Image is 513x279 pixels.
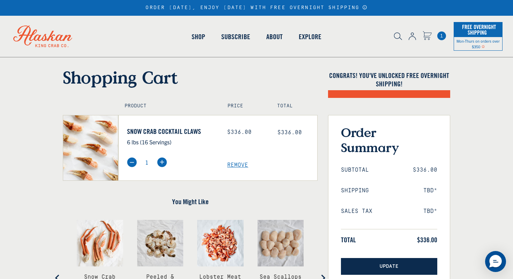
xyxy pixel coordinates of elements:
span: Shipping [341,187,369,194]
a: Explore [291,17,329,57]
span: Total [341,236,356,244]
img: plus [157,157,167,167]
a: Cart [423,31,432,41]
a: Remove [227,162,317,169]
h4: Price [228,103,262,109]
span: Free Overnight Shipping [460,22,496,38]
span: Update [380,264,399,270]
h4: Product [125,103,213,109]
a: About [258,17,291,57]
h4: Congrats! You've unlocked FREE OVERNIGHT SHIPPING! [328,71,450,88]
img: account [409,33,416,40]
h1: Shopping Cart [63,67,318,87]
a: Subscribe [213,17,258,57]
span: Sales Tax [341,208,372,215]
a: Cart [437,31,446,40]
span: $336.00 [277,129,302,136]
a: Announcement Bar Modal [362,5,367,10]
div: Messenger Dummy Widget [485,251,506,272]
h3: Order Summary [341,125,437,155]
div: $336.00 [227,129,267,136]
div: ORDER [DATE], ENJOY [DATE] WITH FREE OVERNIGHT SHIPPING [146,5,367,11]
span: Shipping Notice Icon [482,44,485,49]
img: Pre-cooked, prepared lobster meat on butcher paper [197,220,244,266]
img: search [394,33,402,40]
img: Snow Crab Clusters [77,220,123,266]
a: Shop [184,17,213,57]
span: $336.00 [413,167,437,173]
img: minus [127,157,137,167]
span: Subtotal [341,167,369,173]
span: $336.00 [417,236,437,244]
img: Sea Scallops [258,220,304,266]
h4: You Might Like [63,198,318,206]
span: 1 [437,31,446,40]
img: Snow Crab Cocktail Claws - 6 lbs (16 Servings) [63,115,118,180]
button: Update [341,258,437,275]
a: Snow Crab Cocktail Claws [127,127,217,136]
span: Mon-Thurs on orders over $350 [456,38,500,49]
img: raw tiger shrimp on butcher paper [137,220,184,266]
h4: Total [277,103,311,109]
img: Alaskan King Crab Co. logo [3,16,82,57]
p: 6 lbs (16 Servings) [127,137,217,146]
